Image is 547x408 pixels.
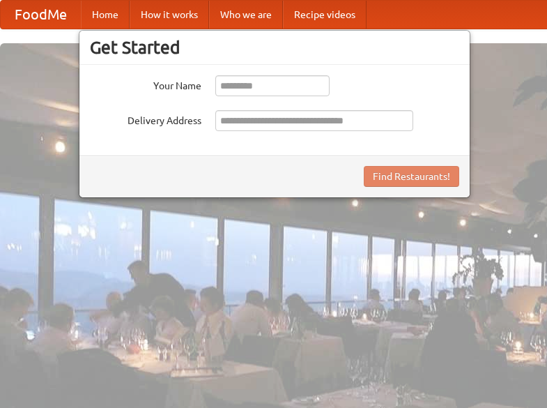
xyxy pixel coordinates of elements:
[90,75,201,93] label: Your Name
[209,1,283,29] a: Who we are
[90,37,459,58] h3: Get Started
[130,1,209,29] a: How it works
[283,1,367,29] a: Recipe videos
[81,1,130,29] a: Home
[1,1,81,29] a: FoodMe
[90,110,201,128] label: Delivery Address
[364,166,459,187] button: Find Restaurants!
